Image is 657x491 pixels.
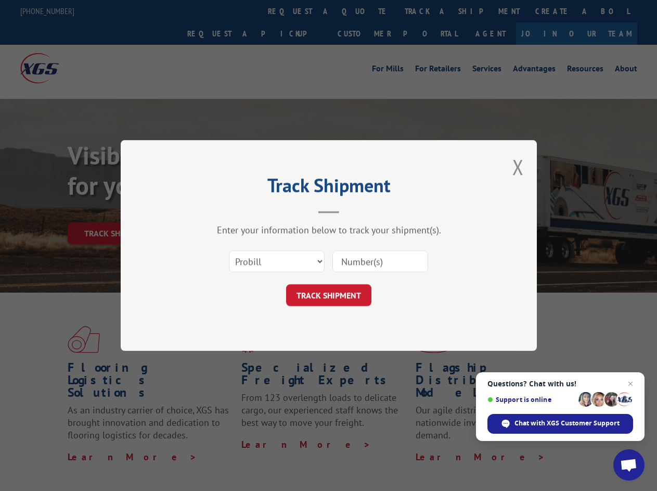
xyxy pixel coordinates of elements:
[487,414,633,434] div: Chat with XGS Customer Support
[173,224,485,236] div: Enter your information below to track your shipment(s).
[286,284,371,306] button: TRACK SHIPMENT
[514,419,620,428] span: Chat with XGS Customer Support
[624,377,637,390] span: Close chat
[512,153,524,181] button: Close modal
[173,178,485,198] h2: Track Shipment
[487,396,575,404] span: Support is online
[487,380,633,388] span: Questions? Chat with us!
[613,449,645,481] div: Open chat
[332,250,428,272] input: Number(s)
